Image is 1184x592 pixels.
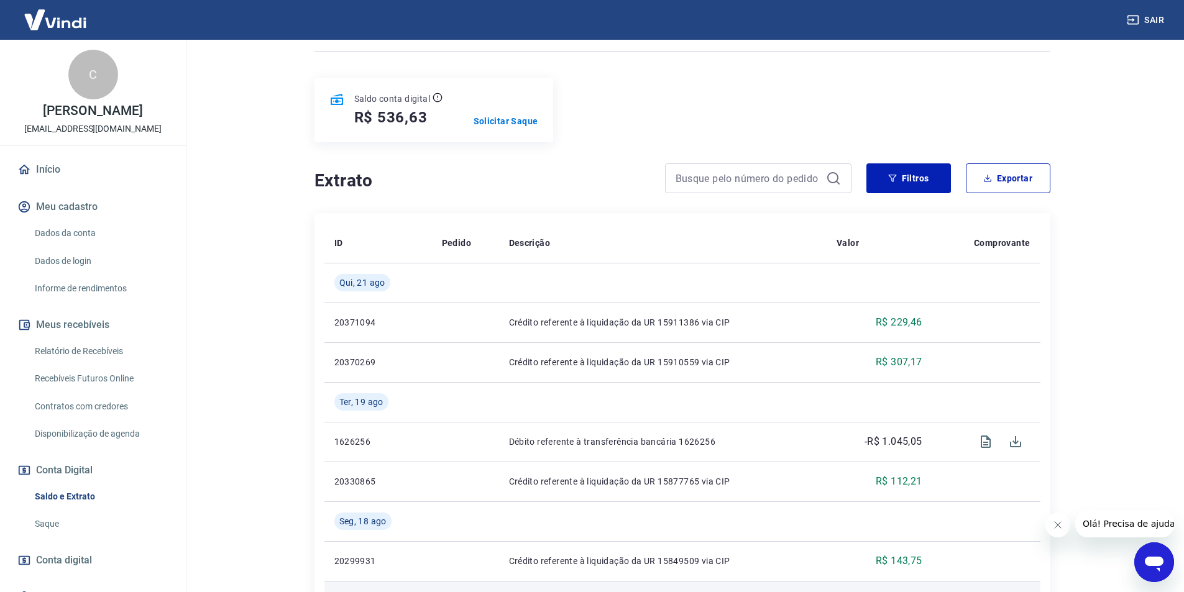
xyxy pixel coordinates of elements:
span: Download [1001,427,1030,457]
p: [PERSON_NAME] [43,104,142,117]
button: Exportar [966,163,1050,193]
a: Conta digital [15,547,171,574]
a: Solicitar Saque [474,115,538,127]
p: R$ 307,17 [876,355,922,370]
iframe: Fechar mensagem [1045,512,1070,537]
p: R$ 143,75 [876,553,922,568]
button: Conta Digital [15,457,171,484]
a: Dados de login [30,248,171,274]
p: 1626256 [334,435,422,448]
span: Ter, 19 ago [339,396,383,408]
span: Seg, 18 ago [339,515,387,527]
span: Conta digital [36,552,92,569]
input: Busque pelo número do pedido [676,169,821,188]
a: Saldo e Extrato [30,484,171,509]
p: Crédito referente à liquidação da UR 15911386 via CIP [509,316,817,329]
p: [EMAIL_ADDRESS][DOMAIN_NAME] [24,122,162,135]
p: R$ 112,21 [876,474,922,489]
button: Filtros [866,163,951,193]
p: Valor [837,237,859,249]
h4: Extrato [314,168,650,193]
p: 20330865 [334,475,422,488]
button: Meu cadastro [15,193,171,221]
p: -R$ 1.045,05 [865,434,922,449]
p: Saldo conta digital [354,93,431,105]
a: Recebíveis Futuros Online [30,366,171,391]
a: Contratos com credores [30,394,171,419]
a: Disponibilização de agenda [30,421,171,447]
a: Saque [30,511,171,537]
p: Comprovante [974,237,1030,249]
p: ID [334,237,343,249]
p: Débito referente à transferência bancária 1626256 [509,435,817,448]
p: Crédito referente à liquidação da UR 15910559 via CIP [509,356,817,368]
h5: R$ 536,63 [354,107,428,127]
div: C [68,50,118,99]
p: Crédito referente à liquidação da UR 15877765 via CIP [509,475,817,488]
p: Pedido [442,237,471,249]
button: Sair [1124,9,1169,32]
iframe: Botão para abrir a janela de mensagens [1134,542,1174,582]
img: Vindi [15,1,96,39]
p: 20370269 [334,356,422,368]
p: Crédito referente à liquidação da UR 15849509 via CIP [509,555,817,567]
a: Informe de rendimentos [30,276,171,301]
iframe: Mensagem da empresa [1075,510,1174,537]
p: 20371094 [334,316,422,329]
span: Qui, 21 ago [339,276,385,289]
a: Início [15,156,171,183]
a: Dados da conta [30,221,171,246]
button: Meus recebíveis [15,311,171,339]
p: R$ 229,46 [876,315,922,330]
span: Visualizar [971,427,1001,457]
span: Olá! Precisa de ajuda? [7,9,104,19]
p: 20299931 [334,555,422,567]
p: Descrição [509,237,551,249]
a: Relatório de Recebíveis [30,339,171,364]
